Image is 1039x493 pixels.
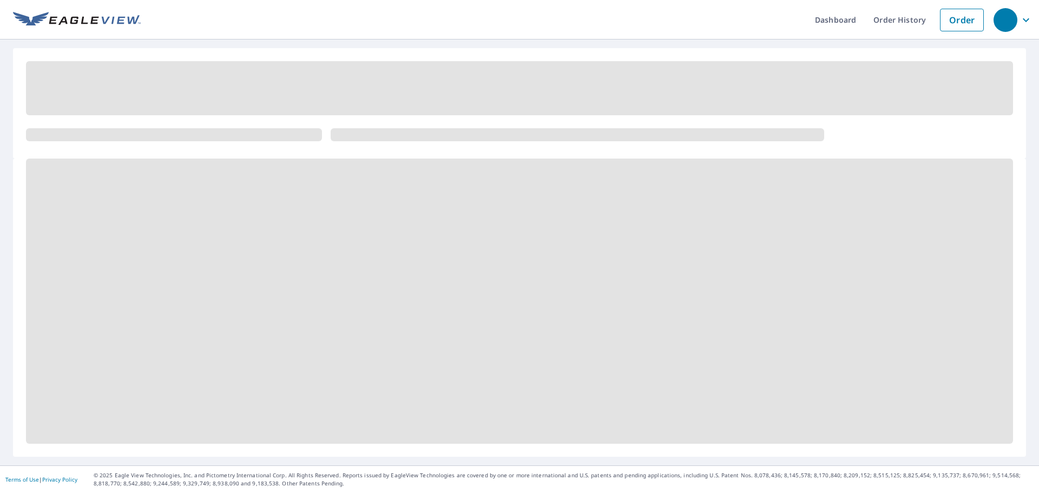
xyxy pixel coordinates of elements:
[13,12,141,28] img: EV Logo
[94,471,1034,488] p: © 2025 Eagle View Technologies, Inc. and Pictometry International Corp. All Rights Reserved. Repo...
[5,476,39,483] a: Terms of Use
[940,9,984,31] a: Order
[5,476,77,483] p: |
[42,476,77,483] a: Privacy Policy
